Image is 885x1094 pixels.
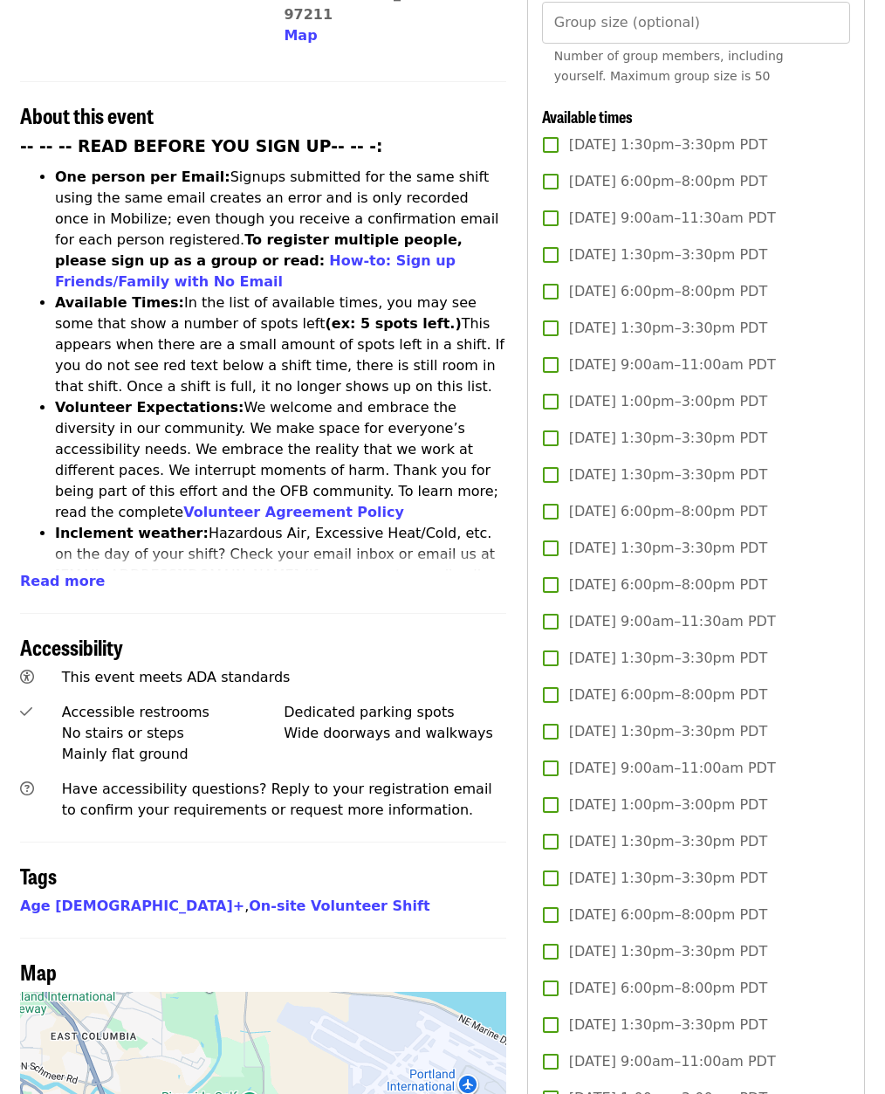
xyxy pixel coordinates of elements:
[62,702,285,723] div: Accessible restrooms
[62,723,285,744] div: No stairs or steps
[20,898,244,914] a: Age [DEMOGRAPHIC_DATA]+
[569,905,767,925] span: [DATE] 6:00pm–8:00pm PDT
[20,898,249,914] span: ,
[183,504,404,520] a: Volunteer Agreement Policy
[569,501,767,522] span: [DATE] 6:00pm–8:00pm PDT
[284,27,317,44] span: Map
[62,669,291,685] span: This event meets ADA standards
[62,781,492,818] span: Have accessibility questions? Reply to your registration email to confirm your requirements or re...
[569,721,767,742] span: [DATE] 1:30pm–3:30pm PDT
[569,281,767,302] span: [DATE] 6:00pm–8:00pm PDT
[20,571,105,592] button: Read more
[569,1015,767,1036] span: [DATE] 1:30pm–3:30pm PDT
[569,208,776,229] span: [DATE] 9:00am–11:30am PDT
[569,868,767,889] span: [DATE] 1:30pm–3:30pm PDT
[20,573,105,589] span: Read more
[325,315,461,332] strong: (ex: 5 spots left.)
[542,2,850,44] input: [object Object]
[542,105,633,127] span: Available times
[55,525,209,541] strong: Inclement weather:
[569,391,767,412] span: [DATE] 1:00pm–3:00pm PDT
[569,428,767,449] span: [DATE] 1:30pm–3:30pm PDT
[20,100,154,130] span: About this event
[569,244,767,265] span: [DATE] 1:30pm–3:30pm PDT
[569,831,767,852] span: [DATE] 1:30pm–3:30pm PDT
[20,781,34,797] i: question-circle icon
[20,860,57,891] span: Tags
[284,25,317,46] button: Map
[569,575,767,595] span: [DATE] 6:00pm–8:00pm PDT
[249,898,429,914] a: On-site Volunteer Shift
[569,758,776,779] span: [DATE] 9:00am–11:00am PDT
[20,669,34,685] i: universal-access icon
[569,648,767,669] span: [DATE] 1:30pm–3:30pm PDT
[569,1051,776,1072] span: [DATE] 9:00am–11:00am PDT
[20,137,383,155] strong: -- -- -- READ BEFORE YOU SIGN UP-- -- -:
[569,354,776,375] span: [DATE] 9:00am–11:00am PDT
[55,167,506,292] li: Signups submitted for the same shift using the same email creates an error and is only recorded o...
[55,399,244,416] strong: Volunteer Expectations:
[55,294,184,311] strong: Available Times:
[284,723,506,744] div: Wide doorways and walkways
[284,702,506,723] div: Dedicated parking spots
[55,169,230,185] strong: One person per Email:
[55,231,463,269] strong: To register multiple people, please sign up as a group or read:
[62,744,285,765] div: Mainly flat ground
[20,956,57,987] span: Map
[569,464,767,485] span: [DATE] 1:30pm–3:30pm PDT
[569,611,776,632] span: [DATE] 9:00am–11:30am PDT
[55,523,506,628] li: Hazardous Air, Excessive Heat/Cold, etc. on the day of your shift? Check your email inbox or emai...
[569,795,767,815] span: [DATE] 1:00pm–3:00pm PDT
[55,397,506,523] li: We welcome and embrace the diversity in our community. We make space for everyone’s accessibility...
[569,134,767,155] span: [DATE] 1:30pm–3:30pm PDT
[569,538,767,559] span: [DATE] 1:30pm–3:30pm PDT
[569,318,767,339] span: [DATE] 1:30pm–3:30pm PDT
[569,685,767,705] span: [DATE] 6:00pm–8:00pm PDT
[569,978,767,999] span: [DATE] 6:00pm–8:00pm PDT
[55,292,506,397] li: In the list of available times, you may see some that show a number of spots left This appears wh...
[55,252,456,290] a: How-to: Sign up Friends/Family with No Email
[554,49,784,83] span: Number of group members, including yourself. Maximum group size is 50
[569,171,767,192] span: [DATE] 6:00pm–8:00pm PDT
[20,704,32,720] i: check icon
[20,631,123,662] span: Accessibility
[569,941,767,962] span: [DATE] 1:30pm–3:30pm PDT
